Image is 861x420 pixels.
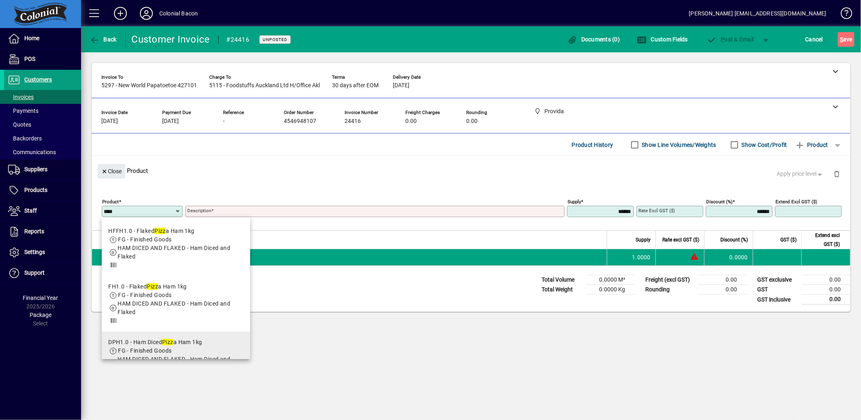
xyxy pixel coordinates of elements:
td: Total Volume [538,275,586,285]
td: 0.0000 M³ [586,275,635,285]
mat-option: DPH1.0 - Ham Diced Pizza Ham 1kg [102,332,250,387]
mat-label: Extend excl GST ($) [775,199,817,205]
button: Apply price level [774,167,827,181]
span: Close [101,165,122,178]
span: 0.00 [466,118,478,125]
em: Pizz [147,283,158,290]
td: 0.00 [802,285,850,295]
span: Customers [24,76,52,83]
td: Freight (excl GST) [641,275,698,285]
td: 0.00 [802,295,850,305]
td: 0.00 [698,285,747,295]
app-page-header-button: Back [81,32,126,47]
span: 4546948107 [284,118,316,125]
span: [DATE] [101,118,118,125]
a: Support [4,263,81,283]
button: Delete [827,164,846,183]
span: FG - Finished Goods [118,236,171,243]
span: 5115 - Foodstuffs Auckland Ltd H/Office Akl [209,82,320,89]
td: GST [753,285,802,295]
span: Apply price level [777,170,824,178]
mat-label: Rate excl GST ($) [638,208,675,213]
span: Payments [8,108,39,114]
td: Rounding [641,285,698,295]
td: Total Weight [538,285,586,295]
span: Support [24,269,45,276]
span: FG - Finished Goods [118,292,171,298]
td: GST inclusive [753,295,802,305]
span: 24416 [345,118,361,125]
span: 5297 - New World Papatoetoe 427101 [101,82,197,89]
span: ave [840,33,852,46]
a: Products [4,180,81,200]
a: Payments [4,104,81,118]
button: Documents (0) [565,32,622,47]
em: Pizz [154,228,166,234]
td: 0.00 [698,275,747,285]
button: Cancel [803,32,825,47]
app-page-header-button: Delete [827,170,846,177]
span: - [223,118,225,125]
span: Quotes [8,121,31,128]
div: [PERSON_NAME] [EMAIL_ADDRESS][DOMAIN_NAME] [689,7,827,20]
div: Colonial Bacon [159,7,198,20]
span: Backorders [8,135,42,142]
mat-label: Discount (%) [706,199,732,205]
span: 1.0000 [632,253,651,261]
div: Customer Invoice [132,33,210,46]
span: GST ($) [780,235,797,244]
span: HAM DICED AND FLAKED - Ham Diced and Flaked [118,356,231,371]
span: FG - Finished Goods [118,347,171,354]
button: Post & Email [703,32,758,47]
td: 0.0000 Kg [586,285,635,295]
div: #24416 [227,33,250,46]
span: Supply [636,235,651,244]
a: POS [4,49,81,69]
a: Reports [4,222,81,242]
span: 0.00 [405,118,417,125]
span: Back [90,36,117,43]
a: Staff [4,201,81,221]
td: 0.0000 [704,249,753,265]
span: Communications [8,149,56,155]
span: Custom Fields [637,36,688,43]
a: Invoices [4,90,81,104]
span: S [840,36,843,43]
span: Invoices [8,94,34,100]
td: GST exclusive [753,275,802,285]
span: Financial Year [23,295,58,301]
span: Extend excl GST ($) [807,231,840,249]
button: Product History [569,138,617,152]
mat-label: Product [102,199,119,205]
td: 0.00 [802,275,850,285]
span: Home [24,35,39,41]
span: Reports [24,228,44,235]
label: Show Cost/Profit [740,141,787,149]
a: Quotes [4,118,81,131]
span: Settings [24,249,45,255]
span: Documents (0) [568,36,620,43]
span: HAM DICED AND FLAKED - Ham Diced and Flaked [118,245,231,260]
div: Product [92,156,850,185]
span: [DATE] [162,118,179,125]
mat-label: Description [187,208,211,213]
a: Backorders [4,131,81,145]
span: Unposted [263,37,287,42]
button: Profile [133,6,159,21]
div: DPH1.0 - Ham Diced a Ham 1kg [108,338,244,347]
div: HFFH1.0 - Flaked a Ham 1kg [108,227,244,235]
span: Products [24,187,47,193]
span: Rate excl GST ($) [662,235,699,244]
em: Pizz [162,339,173,345]
button: Save [838,32,855,47]
a: Communications [4,145,81,159]
button: Custom Fields [635,32,690,47]
span: P [721,36,725,43]
span: [DATE] [393,82,409,89]
a: Knowledge Base [835,2,851,28]
a: Home [4,28,81,49]
label: Show Line Volumes/Weights [640,141,716,149]
mat-label: Supply [568,199,581,205]
span: 30 days after EOM [332,82,379,89]
mat-option: FH1.0 - Flaked Pizza Ham 1kg [102,276,250,332]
